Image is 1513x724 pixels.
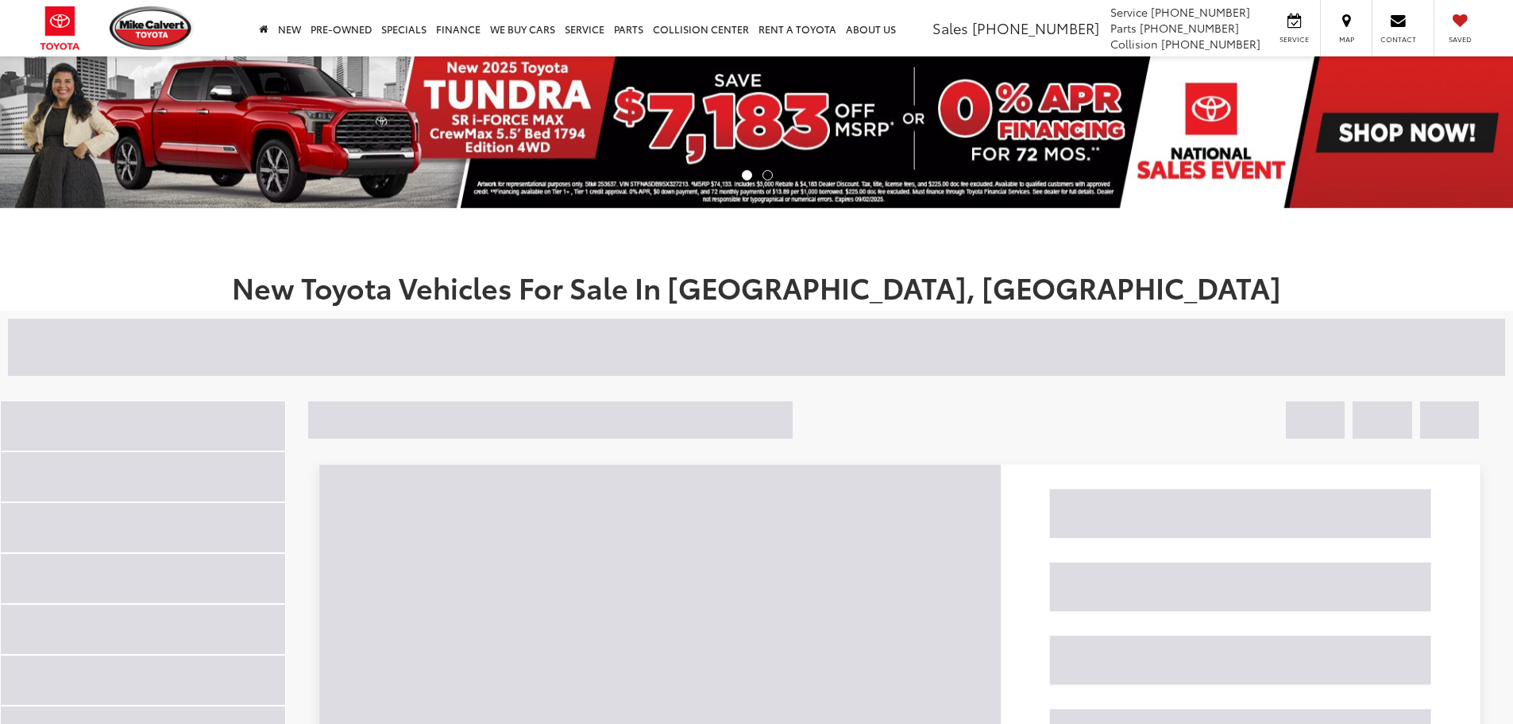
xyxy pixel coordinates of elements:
span: Service [1110,4,1148,20]
span: Saved [1442,34,1477,45]
span: Collision [1110,36,1158,52]
img: Mike Calvert Toyota [110,6,194,50]
span: [PHONE_NUMBER] [1161,36,1260,52]
span: Contact [1380,34,1416,45]
span: [PHONE_NUMBER] [1140,20,1239,36]
span: [PHONE_NUMBER] [972,17,1099,38]
span: Service [1276,34,1312,45]
span: Parts [1110,20,1137,36]
span: [PHONE_NUMBER] [1151,4,1250,20]
span: Map [1329,34,1364,45]
span: Sales [932,17,968,38]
